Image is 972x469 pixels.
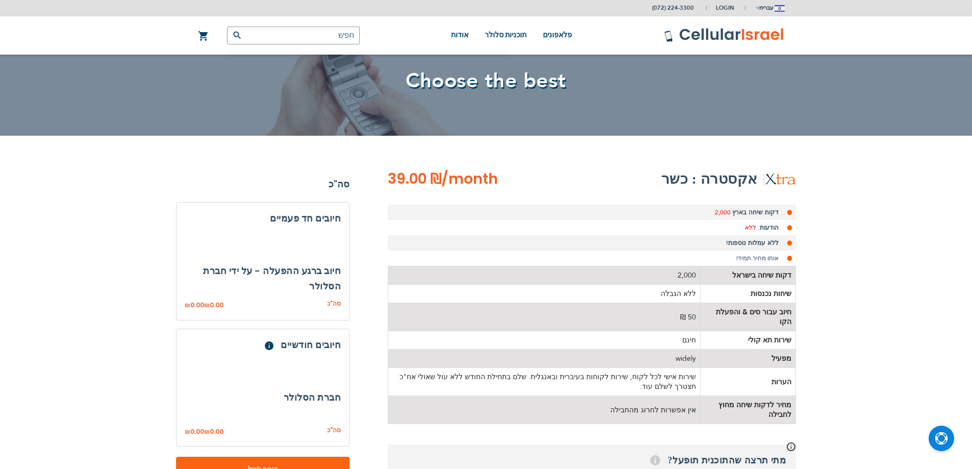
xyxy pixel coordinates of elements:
[388,266,701,285] td: 2,000
[755,1,785,15] button: עברית
[388,350,701,368] td: widely
[388,169,441,189] span: ‏39.00 ₪
[388,368,701,396] td: שירות אישי לכל לקוח, שירות לקוחות בעיברית ובאנגלית. שלם בתחילת החודש ללא עול שאולי אח"כ תצטרך לשל...
[451,16,468,55] a: אודות
[745,224,756,232] span: ללא
[726,239,779,247] strong: ללא עמלות נוספות!
[701,350,796,368] td: מפעיל
[701,396,796,424] td: מחיר לדקות שיחה מחוץ לחבילה
[543,31,572,39] span: פלאפונים
[281,338,341,351] span: חיובים חודשיים
[715,208,731,216] span: 2,000
[775,5,785,12] img: Jerusalem
[652,4,694,12] a: (072) 224-3300
[388,285,701,303] td: ללא הגבלה
[204,428,210,437] span: ₪
[388,331,701,350] td: חינם
[701,266,796,285] td: דקות שיחה בישראל
[716,4,734,12] span: Login
[650,455,660,465] span: Help
[388,251,796,266] li: אותו מחיר תמיד!
[543,16,572,55] a: פלאפונים
[485,16,527,55] a: תוכניות סלולר
[227,27,360,44] input: חפש
[758,224,779,232] strong: הודעות:
[185,263,341,294] h3: חיוב ברגע ההפעלה - על ידי חברת הסלולר
[327,426,341,435] span: סה"כ
[406,67,566,95] span: Choose the best
[210,427,223,436] span: 0.00
[388,303,701,331] td: 50 ₪
[204,301,210,310] span: ₪
[185,390,341,405] h3: חברת הסלולר
[265,341,273,350] span: Help
[701,303,796,331] td: חיוב עבור סים & והפעלת הקו
[185,211,341,226] h3: חיובים חד פעמיים
[485,31,527,39] span: תוכניות סלולר
[701,368,796,396] td: הערות
[327,299,341,309] span: סה"כ
[664,28,785,43] img: לוגו סלולר ישראל
[661,169,758,189] h2: אקסטרה : כשר
[190,427,204,436] span: 0.00
[388,396,701,424] td: אין אפשרות לחרוג מהחבילה
[190,301,204,309] span: 0.00
[732,208,779,216] strong: דקות שיחה בארץ
[451,31,468,39] span: אודות
[176,177,350,192] strong: סה"כ
[701,285,796,303] td: שיחות נכנסות
[210,301,223,309] span: 0.00
[185,428,190,437] span: ₪
[185,301,190,310] span: ₪
[441,169,498,189] span: /month
[701,331,796,350] td: שירות תא קולי
[765,173,796,186] img: אקסטרה: כשר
